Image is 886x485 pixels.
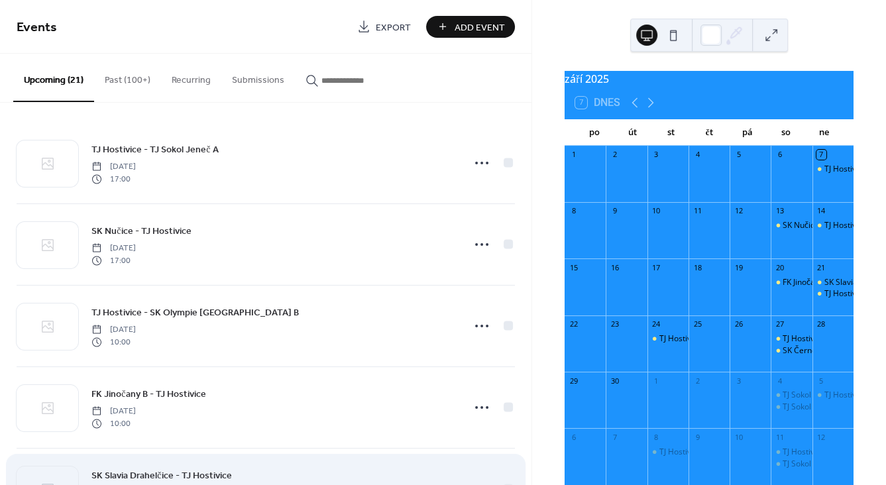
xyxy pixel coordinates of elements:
[651,319,661,329] div: 24
[569,150,579,160] div: 1
[816,150,826,160] div: 7
[812,390,854,401] div: TJ Hostivice - FK Rudná
[94,54,161,101] button: Past (100+)
[569,432,579,442] div: 6
[610,150,620,160] div: 2
[767,119,805,146] div: so
[734,319,744,329] div: 26
[783,220,868,231] div: SK Nučice - TJ Hostivice
[569,376,579,386] div: 29
[812,277,854,288] div: SK Slavia Drahelčice - TJ Hostivice
[91,388,205,402] span: FK Jinočany B - TJ Hostivice
[91,306,299,320] span: TJ Hostivice - SK Olympie [GEOGRAPHIC_DATA] B
[771,447,812,458] div: TJ Hostivice - FK Velké Přílepy
[647,333,689,345] div: TJ Hostivice - TJ Sokol Tuchoměřice
[804,119,843,146] div: ne
[221,54,295,101] button: Submissions
[816,319,826,329] div: 28
[610,319,620,329] div: 23
[775,262,785,272] div: 20
[692,262,702,272] div: 18
[569,319,579,329] div: 22
[734,262,744,272] div: 19
[771,402,812,413] div: TJ Sokol Dobřichovice - TJ Hostivice
[690,119,728,146] div: čt
[775,319,785,329] div: 27
[651,262,661,272] div: 17
[692,150,702,160] div: 4
[161,54,221,101] button: Recurring
[91,336,136,348] span: 10:00
[91,142,218,157] a: TJ Hostivice - TJ Sokol Jeneč A
[610,376,620,386] div: 30
[569,206,579,216] div: 8
[569,262,579,272] div: 15
[816,376,826,386] div: 5
[610,262,620,272] div: 16
[91,305,299,320] a: TJ Hostivice - SK Olympie [GEOGRAPHIC_DATA] B
[91,242,136,254] span: [DATE]
[812,164,854,175] div: TJ Hostivice - TJ Sokol Jeneč A
[734,150,744,160] div: 5
[651,150,661,160] div: 3
[734,432,744,442] div: 10
[783,277,880,288] div: FK Jinočany B - TJ Hostivice
[91,225,191,239] span: SK Nučice - TJ Hostivice
[565,71,854,87] div: září 2025
[652,119,691,146] div: st
[91,386,205,402] a: FK Jinočany B - TJ Hostivice
[347,16,421,38] a: Export
[728,119,767,146] div: pá
[455,21,505,34] span: Add Event
[651,376,661,386] div: 1
[783,345,880,356] div: SK Černošice - TJ Hostivice
[812,288,854,299] div: TJ Hostivice - SK Slavia Drahelčice
[775,376,785,386] div: 4
[692,432,702,442] div: 9
[771,220,812,231] div: SK Nučice - TJ Hostivice
[771,345,812,356] div: SK Černošice - TJ Hostivice
[775,150,785,160] div: 6
[91,468,231,483] a: SK Slavia Drahelčice - TJ Hostivice
[575,119,614,146] div: po
[816,206,826,216] div: 14
[610,432,620,442] div: 7
[91,143,218,157] span: TJ Hostivice - TJ Sokol Jeneč A
[91,173,136,185] span: 17:00
[13,54,94,102] button: Upcoming (21)
[771,277,812,288] div: FK Jinočany B - TJ Hostivice
[692,206,702,216] div: 11
[91,469,231,483] span: SK Slavia Drahelčice - TJ Hostivice
[614,119,652,146] div: út
[775,206,785,216] div: 13
[647,447,689,458] div: TJ Hostivice - Nová Ves/Nový Knín
[91,223,191,239] a: SK Nučice - TJ Hostivice
[692,376,702,386] div: 2
[734,206,744,216] div: 12
[91,405,136,417] span: [DATE]
[659,447,871,458] div: TJ Hostivice - [GEOGRAPHIC_DATA]/[GEOGRAPHIC_DATA]
[816,432,826,442] div: 12
[775,432,785,442] div: 11
[692,319,702,329] div: 25
[659,333,787,345] div: TJ Hostivice - TJ Sokol Tuchoměřice
[651,206,661,216] div: 10
[17,15,57,40] span: Events
[816,262,826,272] div: 21
[734,376,744,386] div: 3
[91,161,136,173] span: [DATE]
[91,417,136,429] span: 10:00
[376,21,411,34] span: Export
[771,333,812,345] div: TJ Hostivice - TJ Jíloviště/Všenorský SK
[91,324,136,336] span: [DATE]
[812,220,854,231] div: TJ Hostivice - SK Olympie Dolní Břežany B
[91,254,136,266] span: 17:00
[771,458,812,470] div: TJ Sokol Dobřichovice - TJ Hostivice
[426,16,515,38] button: Add Event
[610,206,620,216] div: 9
[771,390,812,401] div: TJ Sokol Červený Újezd - TJ Hostivice
[651,432,661,442] div: 8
